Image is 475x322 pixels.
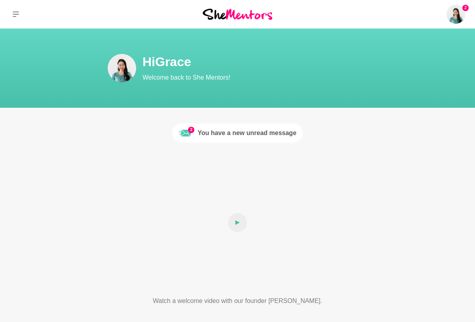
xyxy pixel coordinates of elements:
[446,5,465,24] img: Grace K
[188,127,194,133] span: 2
[462,5,469,11] span: 2
[142,73,427,82] p: Welcome back to She Mentors!
[142,54,427,70] h1: Hi Grace
[179,127,191,139] img: Unread message
[123,296,351,306] p: Watch a welcome video with our founder [PERSON_NAME].
[108,54,136,82] img: Grace K
[203,9,272,19] img: She Mentors Logo
[172,124,303,143] a: 2Unread messageYou have a new unread message
[446,5,465,24] a: Grace K2
[198,128,296,138] div: You have a new unread message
